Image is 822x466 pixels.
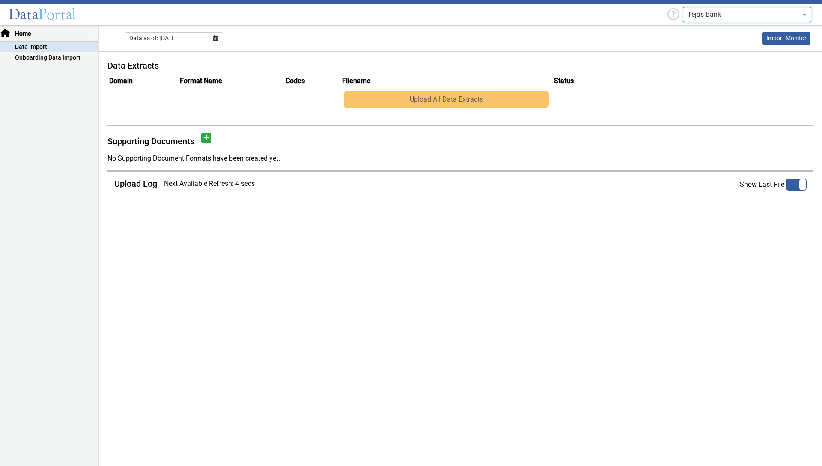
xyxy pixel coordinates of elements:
span: Data as of: [DATE] [129,34,177,43]
label: Show Last File [740,179,807,191]
h5: Data Extracts [107,60,813,71]
ng-select: Tejas Bank [683,7,811,22]
span: Data [9,5,39,24]
a: This is available for Darling Employees only [762,32,810,45]
span: Next Available Refresh: 4 secs [164,179,255,192]
h5: Supporting Documents [107,136,198,146]
h5: Upload Log [114,179,157,189]
div: Help [664,6,683,23]
th: Status [552,74,679,88]
table: Uploads [107,74,813,111]
span: Home [14,29,91,38]
div: No Supporting Document Formats have been created yet. [107,153,813,164]
th: Filename [340,74,552,88]
button: Add document [201,133,211,143]
span: Portal [39,5,76,24]
th: Domain [107,74,178,88]
th: Format Name [178,74,284,88]
app-toggle-switch: Disable this to show all files [740,179,807,192]
th: Codes [284,74,340,88]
